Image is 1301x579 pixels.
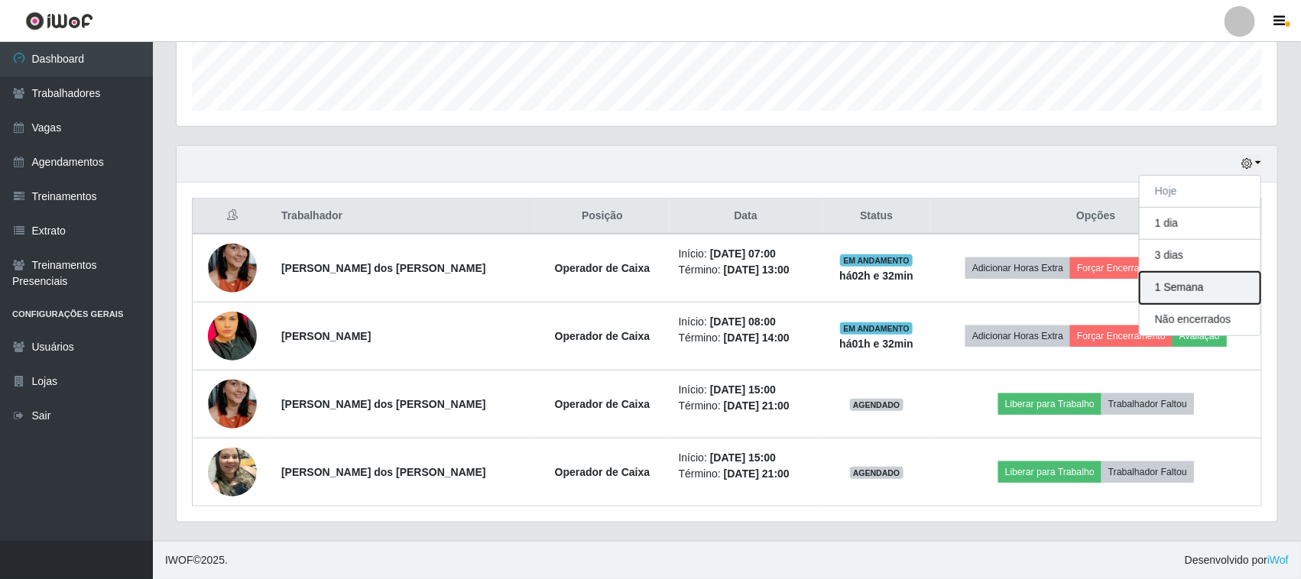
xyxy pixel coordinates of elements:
[555,330,650,342] strong: Operador de Caixa
[1140,304,1260,335] button: Não encerrados
[555,466,650,478] strong: Operador de Caixa
[1185,552,1289,568] span: Desenvolvido por
[281,330,371,342] strong: [PERSON_NAME]
[679,314,813,330] li: Início:
[679,262,813,278] li: Término:
[839,270,913,282] strong: há 02 h e 32 min
[281,398,486,410] strong: [PERSON_NAME] dos [PERSON_NAME]
[679,450,813,466] li: Início:
[1070,257,1173,279] button: Forçar Encerramento
[1101,461,1194,483] button: Trabalhador Faltou
[165,552,228,568] span: © 2025 .
[998,461,1101,483] button: Liberar para Trabalho
[965,325,1070,347] button: Adicionar Horas Extra
[1173,325,1227,347] button: Avaliação
[272,199,535,235] th: Trabalhador
[822,199,931,235] th: Status
[724,264,790,276] time: [DATE] 13:00
[710,383,776,396] time: [DATE] 15:00
[1140,272,1260,304] button: 1 Semana
[281,262,486,274] strong: [PERSON_NAME] dos [PERSON_NAME]
[724,399,790,412] time: [DATE] 21:00
[850,399,904,411] span: AGENDADO
[208,439,257,504] img: 1745102593554.jpeg
[555,262,650,274] strong: Operador de Caixa
[1140,208,1260,240] button: 1 dia
[208,225,257,312] img: 1704159862807.jpeg
[965,257,1070,279] button: Adicionar Horas Extra
[931,199,1262,235] th: Opções
[679,330,813,346] li: Término:
[1101,393,1194,415] button: Trabalhador Faltou
[1140,240,1260,272] button: 3 dias
[710,451,776,464] time: [DATE] 15:00
[165,554,193,566] span: IWOF
[724,332,790,344] time: [DATE] 14:00
[25,11,93,31] img: CoreUI Logo
[710,247,776,260] time: [DATE] 07:00
[710,315,776,328] time: [DATE] 08:00
[679,398,813,414] li: Término:
[281,466,486,478] strong: [PERSON_NAME] dos [PERSON_NAME]
[998,393,1101,415] button: Liberar para Trabalho
[839,338,913,350] strong: há 01 h e 32 min
[208,283,257,390] img: 1751683294732.jpeg
[679,382,813,398] li: Início:
[1070,325,1173,347] button: Forçar Encerramento
[724,467,790,480] time: [DATE] 21:00
[840,322,913,335] span: EM ANDAMENTO
[555,398,650,410] strong: Operador de Caixa
[1140,176,1260,208] button: Hoje
[535,199,669,235] th: Posição
[679,466,813,482] li: Término:
[679,246,813,262] li: Início:
[208,361,257,448] img: 1704159862807.jpeg
[670,199,822,235] th: Data
[850,467,904,479] span: AGENDADO
[1267,554,1289,566] a: iWof
[840,254,913,267] span: EM ANDAMENTO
